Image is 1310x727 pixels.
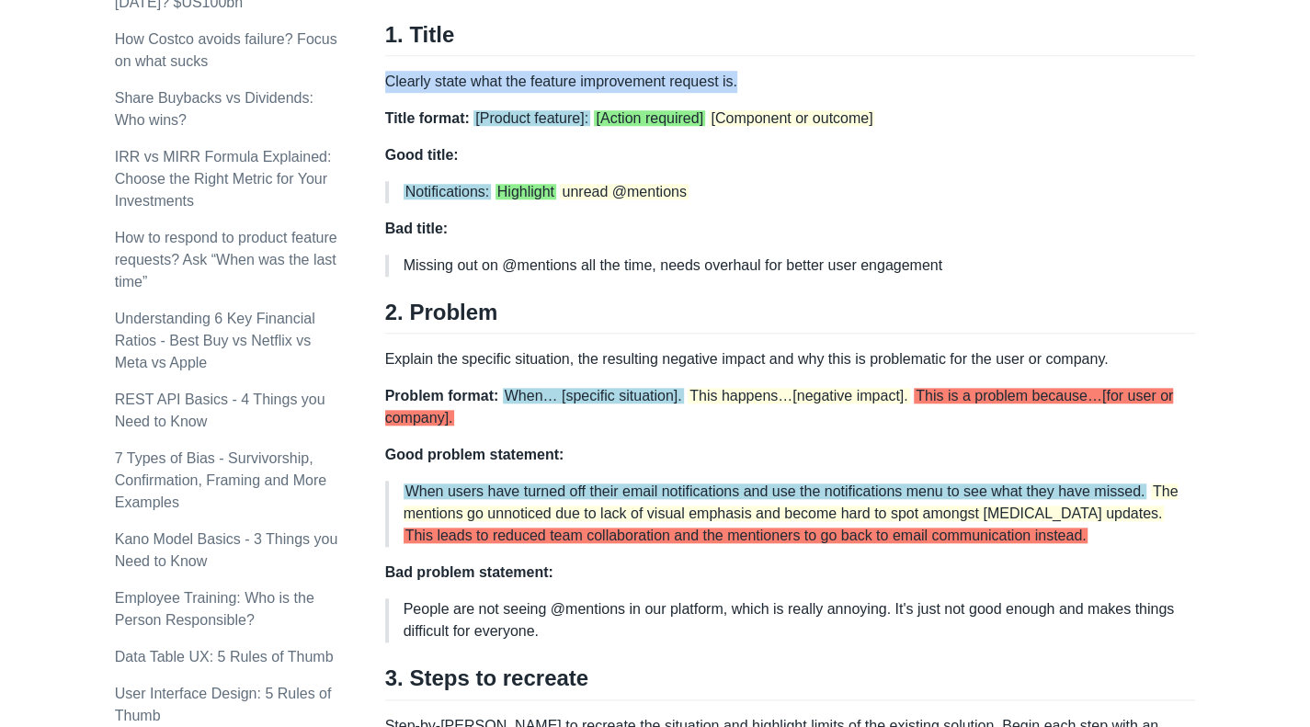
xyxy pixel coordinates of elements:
[404,598,1181,642] p: People are not seeing @mentions in our platform, which is really annoying. It's just not good eno...
[385,147,459,163] strong: Good title:
[560,184,688,199] span: unread @mentions
[115,686,332,723] a: User Interface Design: 5 Rules of Thumb
[115,311,315,370] a: Understanding 6 Key Financial Ratios - Best Buy vs Netflix vs Meta vs Apple
[115,230,337,290] a: How to respond to product feature requests? Ask “When was the last time”
[115,149,332,209] a: IRR vs MIRR Formula Explained: Choose the Right Metric for Your Investments
[473,110,590,126] span: [Product feature]:
[115,90,313,128] a: Share Buybacks vs Dividends: Who wins?
[385,564,553,580] strong: Bad problem statement:
[115,649,334,665] a: Data Table UX: 5 Rules of Thumb
[385,388,499,403] strong: Problem format:
[594,110,705,126] span: [Action required]
[385,110,470,126] strong: Title format:
[115,531,338,569] a: Kano Model Basics - 3 Things you Need to Know
[385,447,564,462] strong: Good problem statement:
[385,21,1196,56] h2: 1. Title
[404,184,492,199] span: Notifications:
[115,590,314,628] a: Employee Training: Who is the Person Responsible?
[385,299,1196,334] h2: 2. Problem
[404,483,1147,499] span: When users have turned off their email notifications and use the notifications menu to see what t...
[496,184,556,199] span: Highlight
[385,348,1196,370] p: Explain the specific situation, the resulting negative impact and why this is problematic for the...
[115,392,325,429] a: REST API Basics - 4 Things you Need to Know
[404,255,1181,277] p: Missing out on @mentions all the time, needs overhaul for better user engagement
[503,388,684,403] span: When… [specific situation].
[115,450,326,510] a: 7 Types of Bias - Survivorship, Confirmation, Framing and More Examples
[115,31,337,69] a: How Costco avoids failure? Focus on what sucks
[688,388,909,403] span: This happens…[negative impact].
[385,665,1196,699] h2: 3. Steps to recreate
[404,528,1088,543] span: This leads to reduced team collaboration and the mentioners to go back to email communication ins...
[385,71,1196,93] p: Clearly state what the feature improvement request is.
[709,110,874,126] span: [Component or outcome]
[385,221,448,236] strong: Bad title:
